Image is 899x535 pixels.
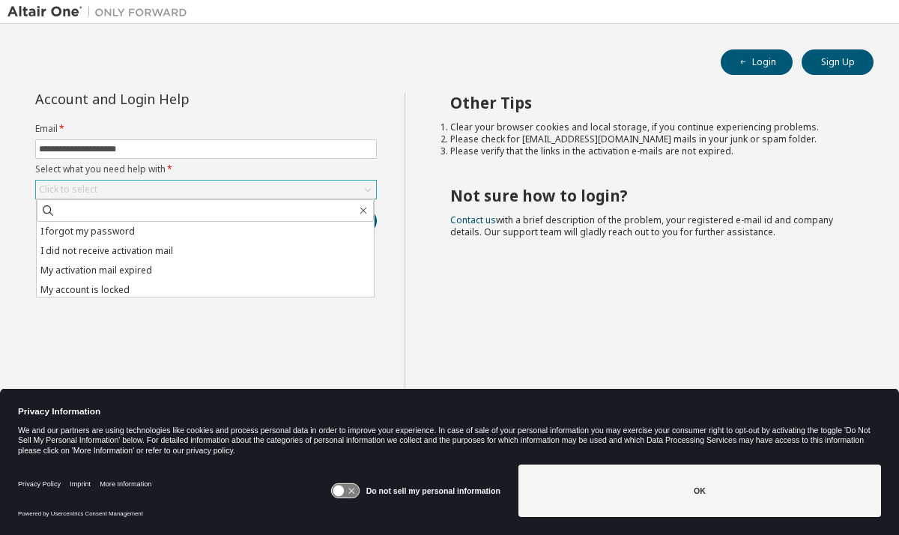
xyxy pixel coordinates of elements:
label: Select what you need help with [35,163,377,175]
div: Click to select [39,184,97,196]
label: Email [35,123,377,135]
li: Clear your browser cookies and local storage, if you continue experiencing problems. [450,121,847,133]
li: I forgot my password [37,222,374,241]
h2: Not sure how to login? [450,186,847,205]
li: Please verify that the links in the activation e-mails are not expired. [450,145,847,157]
div: Click to select [36,181,376,199]
button: Login [721,49,793,75]
h2: Other Tips [450,93,847,112]
li: Please check for [EMAIL_ADDRESS][DOMAIN_NAME] mails in your junk or spam folder. [450,133,847,145]
a: Contact us [450,214,496,226]
div: Account and Login Help [35,93,309,105]
span: with a brief description of the problem, your registered e-mail id and company details. Our suppo... [450,214,833,238]
img: Altair One [7,4,195,19]
button: Sign Up [802,49,874,75]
